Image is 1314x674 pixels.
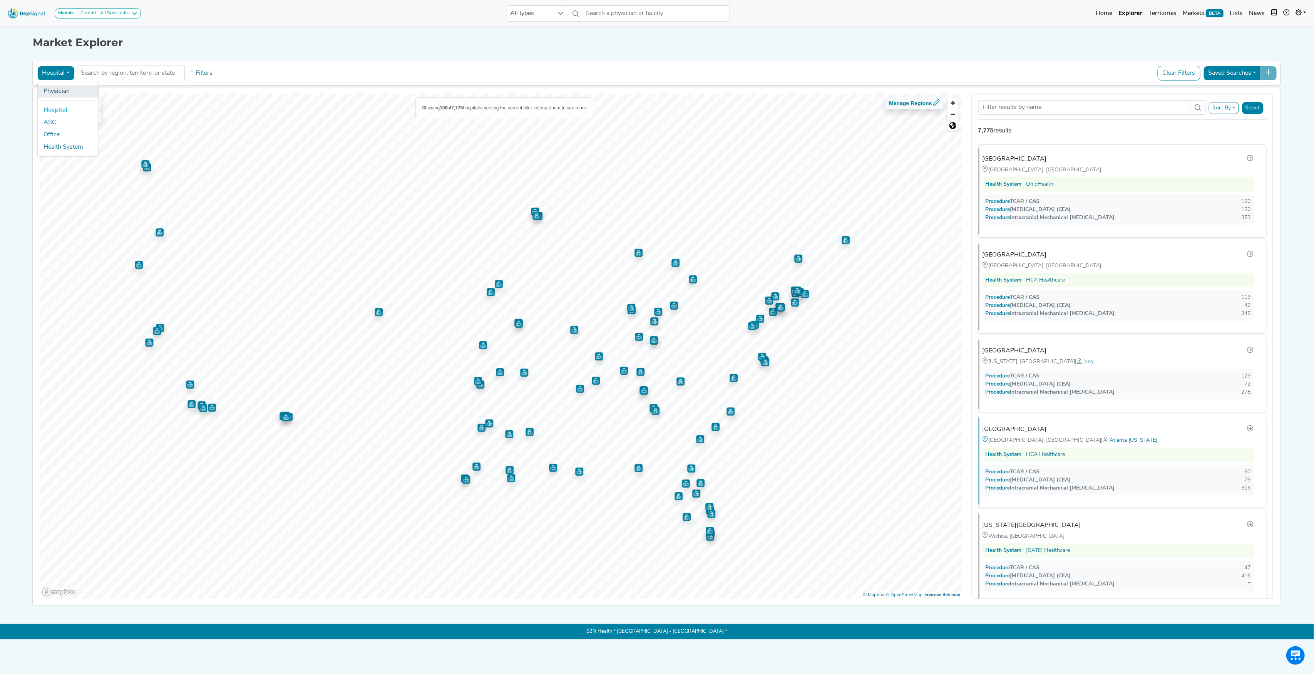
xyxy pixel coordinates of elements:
div: Map marker [143,163,151,171]
div: Map marker [682,480,690,488]
div: Map marker [462,476,470,484]
div: Map marker [650,336,658,344]
div: Map marker [474,377,482,385]
div: Map marker [791,298,799,307]
div: Map marker [156,324,164,332]
div: Map marker [760,356,768,364]
div: Health System [986,451,1022,459]
div: Map marker [505,430,513,438]
div: Intracranial Mechanical [MEDICAL_DATA] [986,310,1115,318]
div: Map marker [531,208,539,216]
div: Map marker [282,413,290,421]
div: Map marker [506,466,514,474]
span: Procedure [993,469,1010,475]
div: Map marker [375,308,383,316]
div: 79 [1245,476,1251,484]
div: Map marker [472,463,480,471]
span: Procedure [993,311,1010,317]
div: 42 [1245,302,1251,310]
div: Map marker [730,374,738,382]
div: Map marker [487,288,495,296]
div: Map marker [496,368,504,376]
button: ModuleCarotid - All Specialties [55,8,141,18]
a: joeg [1084,359,1094,365]
div: Map marker [479,341,487,349]
div: [GEOGRAPHIC_DATA] [983,425,1047,434]
div: Map marker [707,510,715,518]
div: Map marker [675,492,683,500]
div: [MEDICAL_DATA] (CEA) [986,380,1071,388]
span: Zoom to see more. [549,105,588,111]
div: Map marker [592,377,600,385]
div: Map marker [156,228,164,236]
div: Map marker [776,303,784,311]
button: Sort By [1209,102,1239,114]
div: [GEOGRAPHIC_DATA], [GEOGRAPHIC_DATA] [983,436,1160,444]
div: [MEDICAL_DATA] (CEA) [986,206,1071,214]
div: Map marker [636,368,644,376]
div: Map marker [461,474,469,483]
div: TCAR / CAS [986,293,1040,302]
button: Intel Book [1268,6,1280,21]
div: TCAR / CAS [986,468,1040,476]
div: Map marker [756,315,764,323]
div: Map marker [534,212,542,220]
div: Map marker [477,424,485,432]
div: 345 [1242,310,1251,318]
div: 113 [1242,293,1251,302]
div: Map marker [706,527,714,535]
div: Map marker [796,288,804,296]
b: 100 [440,105,447,111]
div: Map marker [476,381,484,389]
div: Map marker [670,302,678,310]
div: Map marker [765,297,773,305]
div: 416 [1242,572,1251,580]
a: News [1246,6,1268,21]
div: [US_STATE], [GEOGRAPHIC_DATA] [983,357,1160,366]
div: Map marker [187,400,196,408]
a: Go to hospital profile [1247,250,1254,260]
div: Intracranial Mechanical [MEDICAL_DATA] [986,388,1115,396]
div: Map marker [576,385,584,393]
button: Saved Searches [1204,66,1261,80]
div: Wichita, [GEOGRAPHIC_DATA] [983,532,1160,540]
a: ASC [37,116,98,129]
div: Map marker [692,490,700,498]
div: Map marker [649,404,658,412]
span: Procedure [993,573,1010,579]
div: Map marker [769,308,777,316]
div: Intracranial Mechanical [MEDICAL_DATA] [986,484,1115,492]
div: Map marker [705,503,713,511]
div: Map marker [635,333,643,341]
span: Procedure [993,199,1010,205]
div: TCAR / CAS [986,372,1040,380]
div: Map marker [595,352,603,360]
a: Lists [1227,6,1246,21]
div: 129 [1242,372,1251,380]
button: Clear Filters [1158,66,1200,80]
a: Go to hospital profile [1247,424,1254,434]
span: Zoom in [947,97,959,109]
div: 353 [1242,214,1251,222]
div: Map marker [650,317,658,325]
div: Map marker [696,435,704,443]
div: [MEDICAL_DATA] (CEA) [986,572,1071,580]
span: Procedure [993,207,1010,213]
div: Map marker [654,308,662,316]
input: Search Term [978,100,1191,115]
a: [DATE] Healthcare [1026,547,1070,555]
a: HCA Healthcare [1026,276,1065,284]
div: [GEOGRAPHIC_DATA], [GEOGRAPHIC_DATA] [983,166,1160,174]
a: OhioHealth [1026,180,1054,188]
a: OpenStreetMap [885,593,922,597]
div: 150 [1242,206,1251,214]
a: Mapbox [863,593,884,597]
a: Office [37,129,98,141]
div: Map marker [639,386,648,394]
div: Map marker [570,326,578,334]
a: Go to hospital profile [1247,154,1254,164]
div: Map marker [801,290,809,298]
span: Reset zoom [947,120,959,131]
a: Explorer [1115,6,1145,21]
canvas: Map [39,94,962,599]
